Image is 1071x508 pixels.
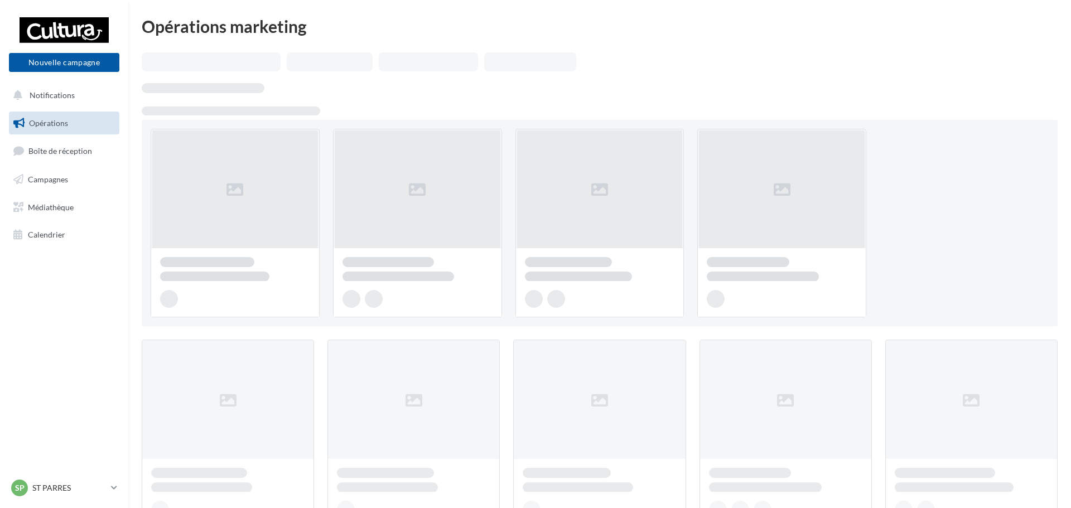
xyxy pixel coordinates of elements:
a: Calendrier [7,223,122,246]
span: Notifications [30,90,75,100]
span: Calendrier [28,230,65,239]
button: Nouvelle campagne [9,53,119,72]
a: Opérations [7,112,122,135]
a: Boîte de réception [7,139,122,163]
span: SP [15,482,25,494]
span: Boîte de réception [28,146,92,156]
button: Notifications [7,84,117,107]
span: Médiathèque [28,202,74,211]
span: Campagnes [28,175,68,184]
a: Campagnes [7,168,122,191]
p: ST PARRES [32,482,107,494]
a: Médiathèque [7,196,122,219]
a: SP ST PARRES [9,477,119,499]
div: Opérations marketing [142,18,1058,35]
span: Opérations [29,118,68,128]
